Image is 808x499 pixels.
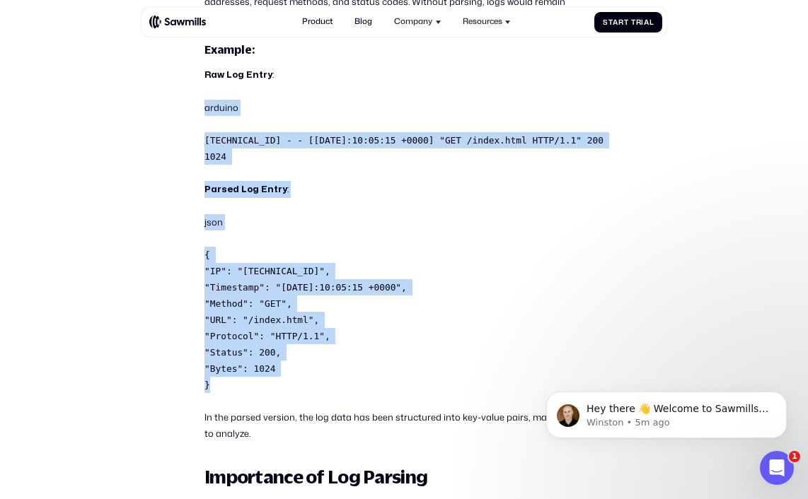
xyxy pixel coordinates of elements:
span: 1 [789,451,800,462]
code: [TECHNICAL_ID] - - [[DATE]:10:05:15 +0000] "GET /index.html HTTP/1.1" 200 1024 [204,135,604,162]
a: StartTrial [594,12,662,33]
p: json [204,214,604,230]
p: Message from Winston, sent 5m ago [62,54,244,67]
div: Company [388,11,446,33]
span: i [641,18,644,26]
div: Resources [463,17,502,27]
h2: Importance of Log Parsing [204,466,604,487]
span: T [631,18,636,26]
span: Hey there 👋 Welcome to Sawmills. The smart telemetry management platform that solves cost, qualit... [62,41,243,122]
h4: Example: [204,42,604,57]
p: : [204,181,604,198]
code: { "IP": "[TECHNICAL_ID]", "Timestamp": "[DATE]:10:05:15 +0000", "Method": "GET", "URL": "/index.h... [204,249,407,391]
iframe: Intercom notifications message [525,362,808,461]
span: t [608,18,613,26]
span: a [613,18,618,26]
strong: Parsed Log Entry [204,185,287,194]
iframe: Intercom live chat [760,451,794,485]
span: l [650,18,654,26]
span: r [618,18,624,26]
a: Blog [348,11,378,33]
p: : [204,66,604,83]
div: Company [394,17,432,27]
span: t [624,18,629,26]
strong: Raw Log Entry [204,71,272,79]
p: In the parsed version, the log data has been structured into key-value pairs, making it easy to a... [204,409,604,442]
span: S [603,18,608,26]
p: arduino [204,100,604,116]
span: r [636,18,642,26]
div: Resources [456,11,516,33]
span: a [644,18,650,26]
a: Product [296,11,338,33]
